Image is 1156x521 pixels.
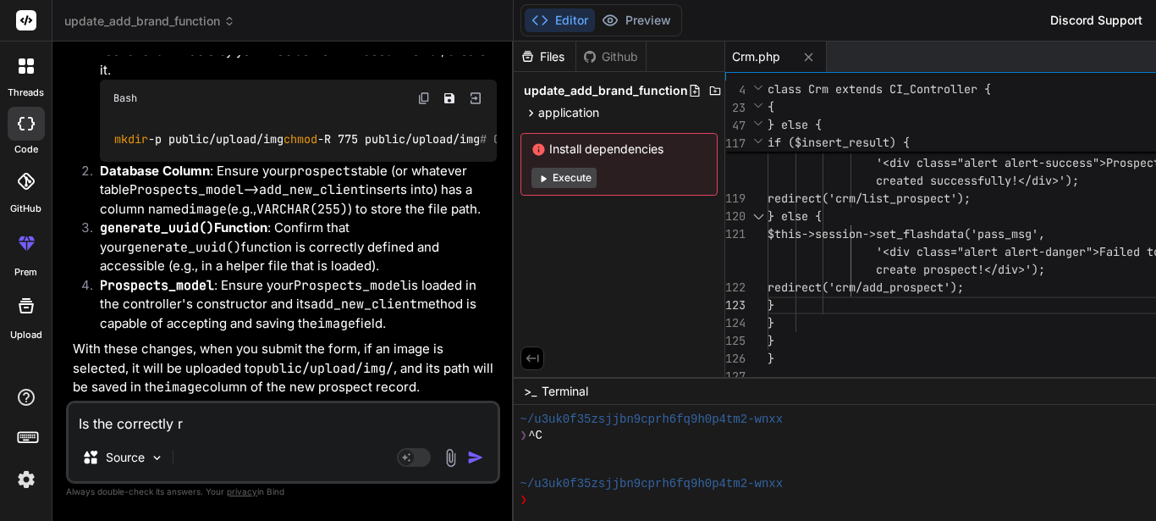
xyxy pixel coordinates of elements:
[14,142,38,157] label: code
[595,8,678,32] button: Preview
[531,141,707,158] span: Install dependencies
[998,226,1045,241] span: s_msg',
[768,81,991,97] span: class Crm extends CI_Controller {
[725,332,746,350] div: 125
[189,201,227,218] code: image
[113,91,137,105] span: Bash
[520,492,529,508] span: ❯
[480,131,778,147] span: # Or appropriate permissions for your server
[289,163,358,180] code: prospects
[64,13,235,30] span: update_add_brand_function
[538,104,599,121] span: application
[768,191,971,206] span: redirect('crm/list_prospect');
[725,190,746,208] div: 119
[10,202,41,216] label: GitHub
[725,368,746,385] div: 127
[768,315,774,330] span: }
[438,86,461,110] button: Save file
[768,135,910,150] span: if ($insert_result) {
[468,91,483,106] img: Open in Browser
[768,333,774,348] span: }
[10,328,42,342] label: Upload
[69,403,498,434] textarea: Is the correctly r
[725,99,746,117] span: 23
[283,131,317,147] span: chmod
[725,350,746,368] div: 126
[768,208,822,224] span: } else {
[86,162,497,219] li: : Ensure your table (or whatever table inserts into) has a column named (e.g., ) to store the fil...
[100,219,267,236] strong: Function
[86,276,497,334] li: : Ensure your is loaded in the controller's constructor and its method is capable of accepting an...
[725,279,746,297] div: 122
[467,449,484,466] img: icon
[876,262,1045,277] span: create prospect!</div>');
[768,280,964,295] span: redirect('crm/add_prospect');
[520,476,784,492] span: ~/u3uk0f35zsjjbn9cprh6fq9h0p4tm2-wnxx
[294,277,408,294] code: Prospects_model
[150,451,164,465] img: Pick Models
[768,351,774,366] span: }
[768,99,774,114] span: {
[524,383,537,400] span: >_
[164,379,202,396] code: image
[524,82,688,99] span: update_add_brand_function
[876,173,1079,188] span: created successfully!</div>');
[725,117,746,135] span: 47
[100,277,214,294] code: Prospects_model
[725,208,746,225] div: 120
[113,130,779,148] code: -p public/upload/img -R 775 public/upload/img
[514,48,575,65] div: Files
[100,163,210,179] strong: Database Column
[441,448,460,468] img: attachment
[542,383,588,400] span: Terminal
[417,91,431,105] img: copy
[768,226,998,241] span: $this->session->set_flashdata('pas
[525,8,595,32] button: Editor
[768,117,822,132] span: } else {
[106,449,145,466] p: Source
[129,181,366,198] code: Prospects_model->add_new_client
[86,3,497,161] li: : Make sure the directory exists in your CodeIgniter project root and is writable by your web ser...
[747,208,769,225] div: Click to collapse the range.
[14,265,37,280] label: prem
[127,239,241,256] code: generate_uuid()
[114,131,148,147] span: mkdir
[311,296,417,313] code: add_new_client
[725,81,746,99] span: 4
[100,219,214,236] code: generate_uuid()
[227,486,257,496] span: privacy
[725,314,746,332] div: 124
[725,135,746,152] span: 117
[317,315,355,332] code: image
[531,168,597,188] button: Execute
[256,360,394,377] code: public/upload/img/
[520,428,529,444] span: ❯
[66,484,500,500] p: Always double-check its answers. Your in Bind
[73,340,497,397] p: With these changes, when you submit the form, if an image is selected, it will be uploaded to , a...
[768,297,774,313] span: }
[725,225,746,243] div: 121
[1040,7,1153,34] div: Discord Support
[8,86,44,100] label: threads
[520,412,784,428] span: ~/u3uk0f35zsjjbn9cprh6fq9h0p4tm2-wnxx
[256,201,348,218] code: VARCHAR(255)
[528,428,542,444] span: ^C
[725,297,746,314] div: 123
[576,48,646,65] div: Github
[86,219,497,276] li: : Confirm that your function is correctly defined and accessible (e.g., in a helper file that is ...
[732,48,780,65] span: Crm.php
[12,465,41,494] img: settings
